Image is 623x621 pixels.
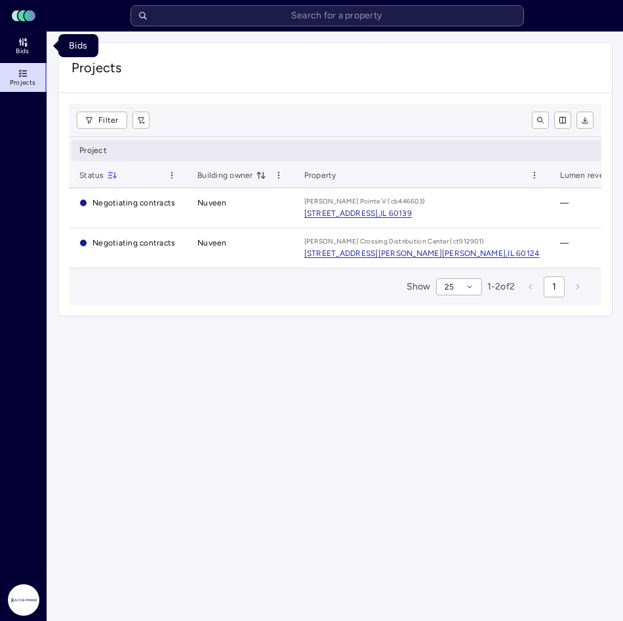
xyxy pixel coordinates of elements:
span: Show [407,280,431,294]
span: Status [79,169,117,182]
div: IL 60124 [508,247,539,260]
button: toggle sorting [107,170,117,181]
span: Projects [10,79,35,87]
div: IL 60139 [380,207,412,220]
button: page 1 [544,276,565,297]
span: Building owner [197,169,266,182]
div: [PERSON_NAME] Pointe V (c [304,196,395,207]
div: Bids [58,34,98,57]
input: Search for a property [131,5,524,26]
span: 1 [552,280,556,294]
button: toggle sorting [256,170,266,181]
img: Altus Power [8,584,39,616]
span: Filter [98,114,119,127]
button: previous page [520,276,541,297]
a: [STREET_ADDRESS],IL 60139 [304,207,412,220]
span: Project [79,144,107,157]
span: 1 - 2 of 2 [487,280,515,294]
td: Nuveen [187,188,294,228]
button: next page [567,276,588,297]
div: t912901) [456,236,484,247]
span: Bids [16,47,29,55]
span: 25 [445,280,454,293]
a: [STREET_ADDRESS][PERSON_NAME][PERSON_NAME],IL 60124 [304,247,540,260]
div: [STREET_ADDRESS], [304,207,380,220]
div: [PERSON_NAME] Crossing Distribution Center (c [304,236,457,247]
td: Nuveen [187,228,294,268]
span: Property [304,169,336,182]
nav: pagination [520,276,588,297]
button: show/hide columns [554,112,571,129]
div: b446603) [394,196,425,207]
span: Negotiating contracts [92,198,175,207]
button: Filter [77,112,127,129]
span: Lumen revenue [560,169,618,182]
span: Negotiating contracts [92,238,175,247]
div: [STREET_ADDRESS][PERSON_NAME][PERSON_NAME], [304,247,508,260]
span: Projects [71,58,599,77]
button: toggle search [532,112,549,129]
